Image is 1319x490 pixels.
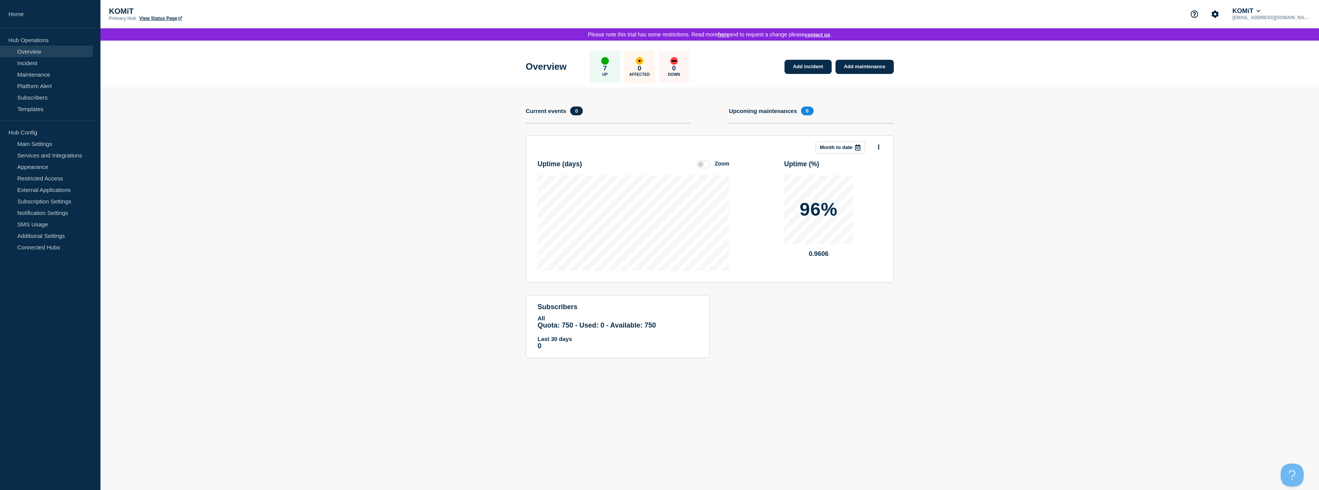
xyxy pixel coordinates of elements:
a: here [718,31,729,38]
span: 0 [570,107,583,115]
span: Quota: 750 - Used: 0 - Available: 750 [538,321,656,329]
p: Primary Hub [109,16,136,21]
p: Up [602,72,608,77]
div: Please note this trial has some restrictions. Read more and to request a change please . [100,28,1319,41]
h4: subscribers [538,303,698,311]
button: Account settings [1207,6,1223,22]
a: View Status Page [139,16,182,21]
p: Month to date [820,144,852,150]
a: Add incident [784,60,832,74]
p: 96% [799,200,837,219]
p: Down [668,72,680,77]
div: affected [636,57,643,65]
p: Last 30 days [538,336,698,342]
p: 0 [638,65,641,72]
h4: Current events [526,108,566,114]
p: [EMAIL_ADDRESS][DOMAIN_NAME] [1231,15,1311,20]
iframe: Help Scout Beacon - Open [1281,464,1304,487]
h3: Uptime ( days ) [538,160,582,168]
button: Contact us [804,32,830,38]
h4: Upcoming maintenances [729,108,797,114]
span: 0 [801,107,814,115]
p: Affected [629,72,650,77]
button: Month to date [816,141,865,154]
h1: Overview [526,61,567,72]
p: KOMiT [109,7,262,16]
p: 0 [672,65,676,72]
h3: Uptime ( % ) [784,160,819,168]
p: 0 [538,342,698,350]
div: Zoom [715,161,729,167]
div: down [670,57,678,65]
p: 0.9606 [784,250,853,258]
a: Add maintenance [835,60,894,74]
button: Support [1186,6,1202,22]
div: up [601,57,609,65]
p: All [538,315,698,321]
p: 7 [603,65,607,72]
button: KOMiT [1231,7,1262,15]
